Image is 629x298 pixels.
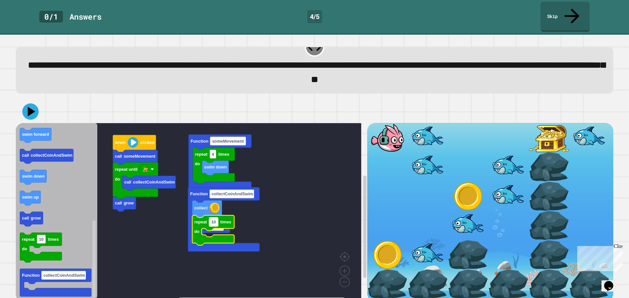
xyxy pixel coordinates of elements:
[115,154,122,159] text: call
[204,164,227,169] text: swim down
[22,195,39,200] text: swim up
[22,246,27,251] text: do
[212,138,244,143] text: someMovement
[115,176,120,181] text: do
[22,153,29,158] text: call
[140,140,154,145] text: clicked
[195,151,208,156] text: repeat
[22,216,29,220] text: call
[212,191,253,196] text: collectCoinAndSwim
[22,132,49,137] text: swim forward
[22,174,45,179] text: swim down
[115,201,122,205] text: call
[115,140,126,145] text: when
[575,243,622,271] iframe: chat widget
[39,237,44,241] text: 10
[115,167,138,171] text: repeat until
[541,2,590,32] a: Skip
[69,11,102,23] div: Answer s
[307,10,322,23] div: 4 / 5
[124,201,134,205] text: grow
[39,11,63,23] div: 0 / 1
[48,237,59,241] text: times
[220,219,231,224] text: times
[211,219,216,224] text: 10
[43,273,85,278] text: collectCoinAndSwim
[191,138,208,143] text: Function
[218,151,229,156] text: times
[194,219,207,224] text: repeat
[31,153,72,158] text: collectCoinAndSwim
[124,180,131,184] text: call
[133,180,175,184] text: collectCoinAndSwim
[190,191,208,196] text: Function
[212,151,214,156] text: 4
[22,237,35,241] text: repeat
[22,273,40,278] text: Function
[194,205,208,210] text: collect
[3,3,45,42] div: Chat with us now!Close
[31,216,41,220] text: grow
[124,154,155,159] text: someMovement
[195,161,200,166] text: do
[601,272,622,291] iframe: chat widget
[194,229,200,234] text: do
